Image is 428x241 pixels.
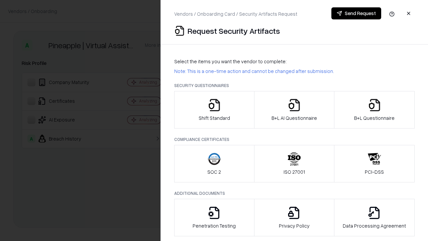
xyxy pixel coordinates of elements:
p: Penetration Testing [193,222,236,229]
p: Vendors / Onboarding Card / Security Artifacts Request [174,10,297,17]
p: Note: This is a one-time action and cannot be changed after submission. [174,68,415,75]
p: Security Questionnaires [174,83,415,88]
button: SOC 2 [174,145,254,182]
button: B+L AI Questionnaire [254,91,335,129]
button: Send Request [331,7,381,19]
p: Select the items you want the vendor to complete: [174,58,415,65]
button: B+L Questionnaire [334,91,415,129]
p: Additional Documents [174,190,415,196]
p: PCI-DSS [365,168,384,175]
p: Data Processing Agreement [343,222,406,229]
button: Penetration Testing [174,199,254,236]
button: PCI-DSS [334,145,415,182]
button: Data Processing Agreement [334,199,415,236]
p: B+L Questionnaire [354,114,395,122]
button: Privacy Policy [254,199,335,236]
p: Compliance Certificates [174,137,415,142]
p: ISO 27001 [284,168,305,175]
p: B+L AI Questionnaire [272,114,317,122]
p: Request Security Artifacts [188,25,280,36]
button: Shift Standard [174,91,254,129]
p: SOC 2 [207,168,221,175]
p: Shift Standard [199,114,230,122]
p: Privacy Policy [279,222,310,229]
button: ISO 27001 [254,145,335,182]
